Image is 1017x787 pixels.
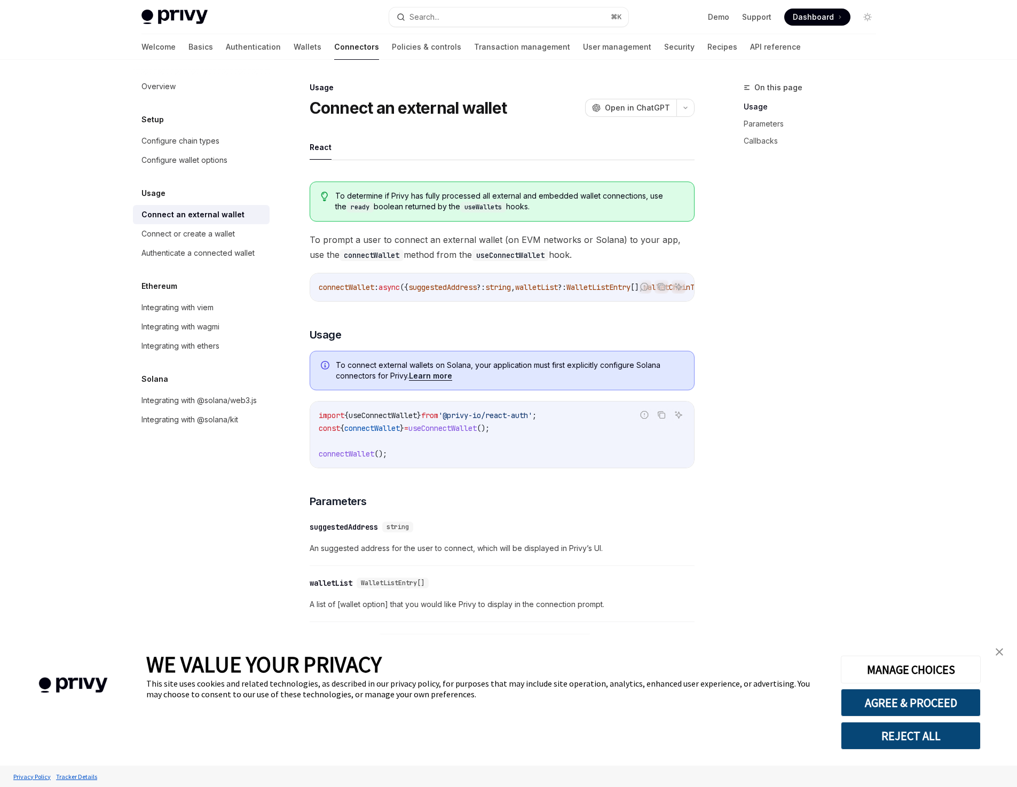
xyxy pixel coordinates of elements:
span: '@privy-io/react-auth' [438,411,532,420]
a: Integrating with @solana/kit [133,410,270,429]
span: (); [477,423,490,433]
div: Authenticate a connected wallet [141,247,255,259]
h5: Usage [141,187,165,200]
span: : [374,282,379,292]
span: string [485,282,511,292]
a: close banner [989,641,1010,663]
button: Search...⌘K [389,7,628,27]
a: Connect an external wallet [133,205,270,224]
span: ?: [477,282,485,292]
span: = [404,423,408,433]
button: Open in ChatGPT [585,99,676,117]
div: walletChainType [310,634,374,644]
div: suggestedAddress [310,522,378,532]
span: ⌘ K [611,13,622,21]
span: useConnectWallet [349,411,417,420]
span: Open in ChatGPT [605,103,670,113]
a: Connectors [334,34,379,60]
div: Integrating with viem [141,301,214,314]
span: async [379,282,400,292]
a: Integrating with viem [133,298,270,317]
a: Basics [188,34,213,60]
span: from [421,411,438,420]
button: Copy the contents from the code block [655,280,668,294]
div: Integrating with @solana/web3.js [141,394,257,407]
a: Wallets [294,34,321,60]
span: An suggested address for the user to connect, which will be displayed in Privy’s UI. [310,542,695,555]
h1: Connect an external wallet [310,98,507,117]
span: WE VALUE YOUR PRIVACY [146,650,382,678]
a: Callbacks [744,132,885,149]
svg: Info [321,361,332,372]
button: Ask AI [672,280,685,294]
div: Connect an external wallet [141,208,245,221]
span: (); [374,449,387,459]
a: Usage [744,98,885,115]
code: connectWallet [340,249,404,261]
div: Overview [141,80,176,93]
a: Overview [133,77,270,96]
a: Parameters [744,115,885,132]
span: connectWallet [344,423,400,433]
a: Recipes [707,34,737,60]
span: } [417,411,421,420]
span: connectWallet [319,449,374,459]
a: Policies & controls [392,34,461,60]
span: } [400,423,404,433]
span: connectWallet [319,282,374,292]
img: company logo [16,662,130,709]
div: Connect or create a wallet [141,227,235,240]
div: Search... [409,11,439,23]
button: REJECT ALL [841,722,981,750]
span: const [319,423,340,433]
svg: Tip [321,192,328,201]
button: AGREE & PROCEED [841,689,981,717]
div: walletList [310,578,352,588]
span: { [340,423,344,433]
a: Demo [708,12,729,22]
h5: Ethereum [141,280,177,293]
span: To prompt a user to connect an external wallet (on EVM networks or Solana) to your app, use the m... [310,232,695,262]
a: Configure chain types [133,131,270,151]
span: To determine if Privy has fully processed all external and embedded wallet connections, use the b... [335,191,683,213]
a: Learn more [409,371,452,381]
a: Integrating with @solana/web3.js [133,391,270,410]
a: Integrating with wagmi [133,317,270,336]
a: Connect or create a wallet [133,224,270,243]
img: close banner [996,648,1003,656]
span: { [344,411,349,420]
div: Integrating with wagmi [141,320,219,333]
h5: Solana [141,373,168,385]
a: Tracker Details [53,767,100,786]
h5: Setup [141,113,164,126]
a: Integrating with ethers [133,336,270,356]
span: To connect external wallets on Solana, your application must first explicitly configure Solana co... [336,360,683,381]
span: On this page [754,81,802,94]
span: WalletListEntry[] [361,579,424,587]
span: Usage [310,327,342,342]
span: WalletListEntry [566,282,630,292]
a: User management [583,34,651,60]
a: Support [742,12,771,22]
div: This site uses cookies and related technologies, as described in our privacy policy, for purposes... [146,678,825,699]
a: API reference [750,34,801,60]
a: Configure wallet options [133,151,270,170]
button: Ask AI [672,408,685,422]
code: useWallets [460,202,506,213]
span: useConnectWallet [408,423,477,433]
code: ready [346,202,374,213]
span: Parameters [310,494,367,509]
a: Security [664,34,695,60]
code: useConnectWallet [472,249,549,261]
button: Report incorrect code [637,280,651,294]
span: , [511,282,515,292]
div: Integrating with ethers [141,340,219,352]
img: light logo [141,10,208,25]
a: Privacy Policy [11,767,53,786]
span: [], [630,282,643,292]
span: string [387,523,409,531]
a: Authenticate a connected wallet [133,243,270,263]
span: suggestedAddress [408,282,477,292]
span: ?: [558,282,566,292]
a: Dashboard [784,9,850,26]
